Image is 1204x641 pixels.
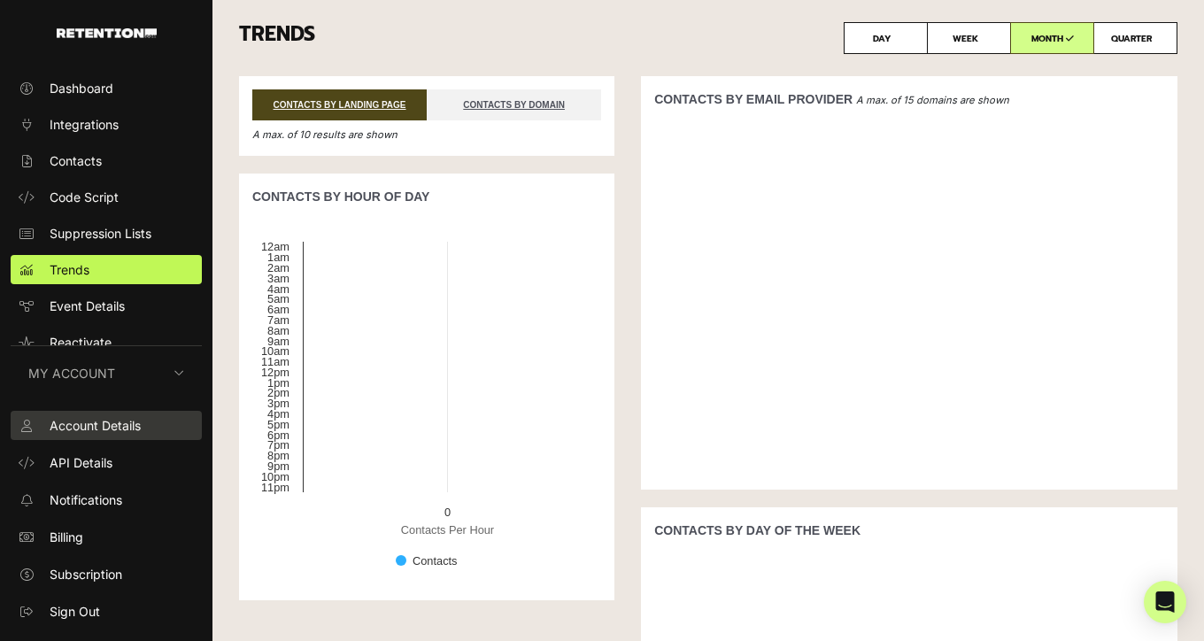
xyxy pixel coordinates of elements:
span: Subscription [50,565,122,583]
a: Subscription [11,560,202,589]
span: Dashboard [50,79,113,97]
span: Suppression Lists [50,224,151,243]
text: 6pm [267,429,289,442]
label: WEEK [927,22,1011,54]
a: Integrations [11,110,202,139]
label: QUARTER [1093,22,1177,54]
text: 11am [261,355,289,368]
strong: CONTACTS BY HOUR OF DAY [252,189,429,204]
label: MONTH [1010,22,1094,54]
a: API Details [11,448,202,477]
a: Dashboard [11,73,202,103]
a: Suppression Lists [11,219,202,248]
text: 3pm [267,397,289,410]
text: 8am [267,324,289,337]
text: 8pm [267,449,289,462]
span: Reactivate [50,333,112,351]
span: My Account [28,364,115,382]
a: Contacts [11,146,202,175]
span: Account Details [50,416,141,435]
button: My Account [11,346,202,400]
a: Event Details [11,291,202,320]
img: Retention.com [57,28,157,38]
em: A max. of 10 results are shown [252,128,397,141]
text: 7am [267,313,289,327]
span: Event Details [50,297,125,315]
span: Billing [50,528,83,546]
span: Contacts [50,151,102,170]
a: Trends [11,255,202,284]
text: 9am [267,335,289,348]
text: 3am [267,272,289,285]
a: Billing [11,522,202,552]
strong: CONTACTS BY EMAIL PROVIDER [654,92,853,106]
text: 4pm [267,407,289,421]
text: 12pm [261,366,289,379]
a: Code Script [11,182,202,212]
text: 6am [267,303,289,316]
text: 1am [267,251,289,264]
text: Contacts Per Hour [401,523,495,537]
text: 5pm [267,418,289,431]
h3: TRENDS [239,22,1177,54]
a: Sign Out [11,597,202,626]
em: A max. of 15 domains are shown [856,94,1009,106]
a: Notifications [11,485,202,514]
text: 4am [267,282,289,296]
text: 10am [261,344,289,358]
a: CONTACTS BY DOMAIN [427,89,601,120]
text: 2pm [267,386,289,399]
text: 11pm [261,481,289,494]
strong: CONTACTS BY DAY OF THE WEEK [654,523,861,537]
text: 9pm [267,460,289,473]
span: Code Script [50,188,119,206]
text: 10pm [261,470,289,483]
text: 1pm [267,376,289,390]
span: Trends [50,260,89,279]
text: 2am [267,261,289,274]
text: 0 [444,506,451,519]
label: DAY [844,22,928,54]
span: Notifications [50,490,122,509]
span: Sign Out [50,602,100,621]
a: CONTACTS BY LANDING PAGE [252,89,427,120]
span: Integrations [50,115,119,134]
a: Reactivate [11,328,202,357]
text: 5am [267,292,289,305]
text: 7pm [267,438,289,452]
span: API Details [50,453,112,472]
a: Account Details [11,411,202,440]
div: Open Intercom Messenger [1144,581,1186,623]
text: 12am [261,240,289,253]
text: Contacts [413,554,458,568]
